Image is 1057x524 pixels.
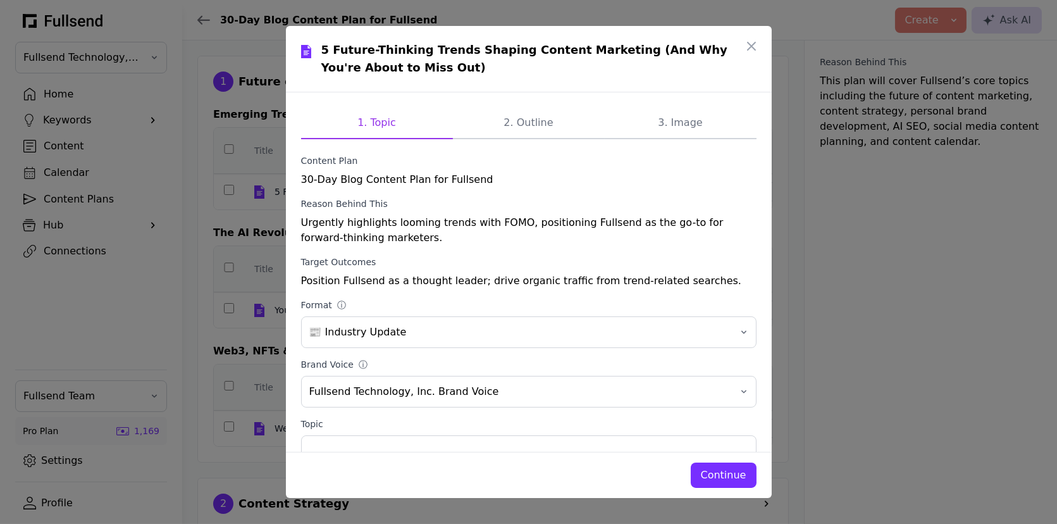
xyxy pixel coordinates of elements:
[337,299,349,311] div: ⓘ
[301,172,757,187] div: 30-Day Blog Content Plan for Fullsend
[309,384,731,399] span: Fullsend Technology, Inc. Brand Voice
[301,273,757,289] div: Position Fullsend as a thought leader; drive organic traffic from trend-related searches.
[359,358,370,371] div: ⓘ
[301,197,757,210] label: Reason Behind This
[301,376,757,408] button: Fullsend Technology, Inc. Brand Voice
[301,418,757,430] label: Topic
[453,108,605,139] button: 2. Outline
[301,108,453,139] button: 1. Topic
[301,256,757,268] label: Target Outcomes
[301,316,757,348] button: 📰 Industry Update
[301,154,757,167] label: Content Plan
[691,463,757,488] button: Continue
[301,358,757,371] label: Brand Voice
[321,41,741,77] h1: 5 Future-Thinking Trends Shaping Content Marketing (And Why You're About to Miss Out)
[701,468,746,483] div: Continue
[605,108,757,139] button: 3. Image
[301,299,757,311] label: Format
[301,215,757,246] div: Urgently highlights looming trends with FOMO, positioning Fullsend as the go-to for forward-think...
[309,325,731,340] span: 📰 Industry Update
